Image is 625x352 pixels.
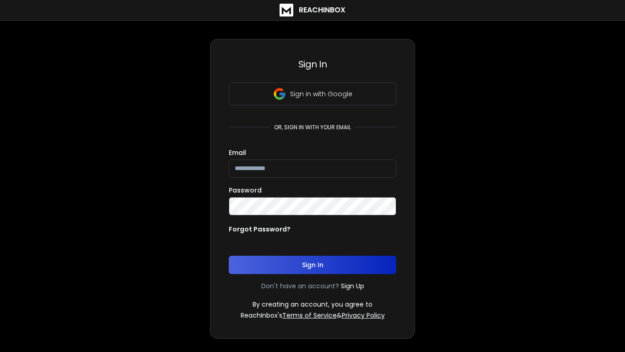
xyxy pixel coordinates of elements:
p: Sign in with Google [290,89,352,99]
p: ReachInbox's & [241,311,385,320]
p: Don't have an account? [261,281,339,291]
a: Terms of Service [282,311,337,320]
label: Password [229,187,262,193]
a: ReachInbox [280,4,345,16]
button: Sign in with Google [229,82,396,105]
p: or, sign in with your email [270,124,355,131]
button: Sign In [229,256,396,274]
label: Email [229,149,246,156]
h1: ReachInbox [299,5,345,16]
img: logo [280,4,293,16]
p: Forgot Password? [229,225,291,234]
h3: Sign In [229,58,396,71]
p: By creating an account, you agree to [253,300,372,309]
a: Sign Up [341,281,364,291]
a: Privacy Policy [342,311,385,320]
